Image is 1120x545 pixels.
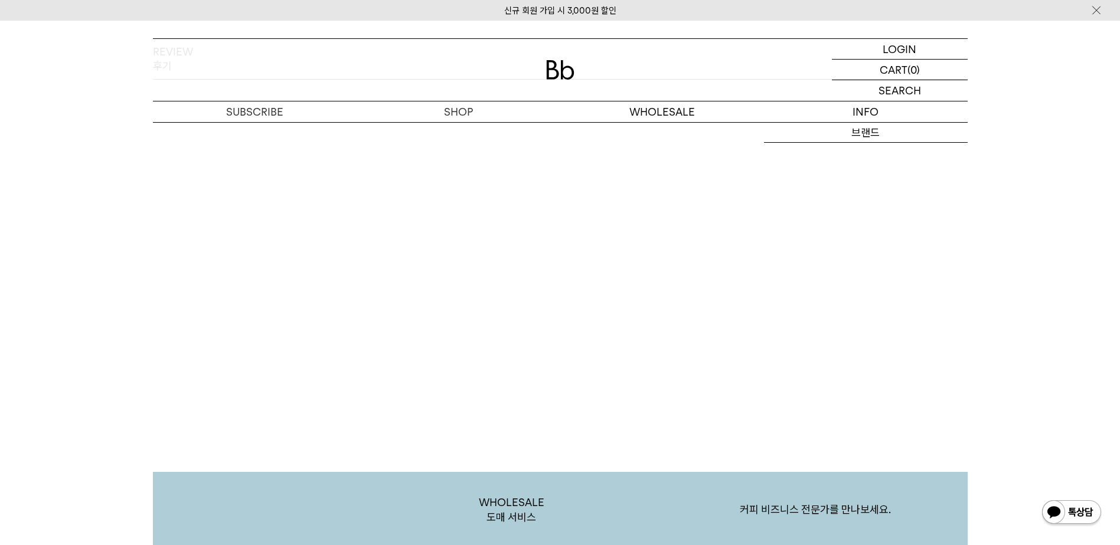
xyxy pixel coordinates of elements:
p: CART [880,60,907,80]
a: 브랜드 [764,123,968,143]
img: 로고 [546,60,574,80]
img: 카카오톡 채널 1:1 채팅 버튼 [1041,499,1102,527]
a: LOGIN [832,39,968,60]
a: 신규 회원 가입 시 3,000원 할인 [504,5,616,16]
p: (0) [907,60,920,80]
a: CART (0) [832,60,968,80]
p: LOGIN [883,39,916,59]
a: SUBSCRIBE [153,101,357,122]
p: 커피 비즈니스 전문가를 만나보세요. [664,479,968,540]
p: SEARCH [879,80,921,101]
a: SHOP [357,101,560,122]
p: INFO [764,101,968,122]
a: 커피위키 [764,143,968,163]
p: WHOLESALE [560,101,764,122]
